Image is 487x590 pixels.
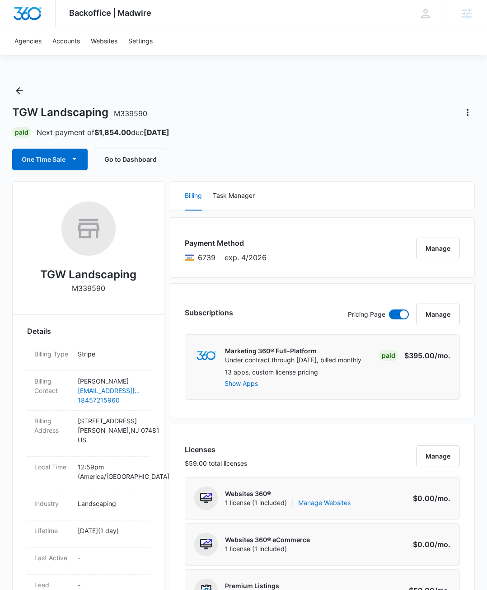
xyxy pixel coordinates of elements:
[27,326,51,337] span: Details
[408,493,450,504] p: $0.00
[94,128,131,137] strong: $1,854.00
[78,416,142,445] p: [STREET_ADDRESS] [PERSON_NAME] , NJ 07481 US
[12,84,27,98] button: Back
[435,351,450,360] span: /mo.
[435,540,450,549] span: /mo.
[34,349,70,359] dt: Billing Type
[225,535,310,544] p: Websites 360® eCommerce
[78,553,142,562] p: -
[197,351,216,361] img: marketing360Logo
[27,344,150,371] div: Billing TypeStripe
[379,350,398,361] div: Paid
[408,539,450,550] p: $0.00
[404,350,450,361] p: $395.00
[435,494,450,503] span: /mo.
[34,553,70,562] dt: Last Active
[225,252,267,263] span: exp. 4/2026
[78,580,142,590] p: -
[78,386,142,395] a: [EMAIL_ADDRESS][DOMAIN_NAME]
[225,380,318,387] button: Show Apps
[198,252,215,263] span: Visa ending with
[27,548,150,575] div: Last Active-
[225,347,361,356] p: Marketing 360® Full-Platform
[78,526,142,535] p: [DATE] ( 1 day )
[416,238,460,259] button: Manage
[185,307,233,318] h3: Subscriptions
[12,149,88,170] button: One Time Sale
[78,349,142,359] p: Stripe
[69,8,151,18] span: Backoffice | Madwire
[78,462,142,481] p: 12:59pm ( America/[GEOGRAPHIC_DATA] )
[78,376,142,386] p: [PERSON_NAME]
[37,127,169,138] p: Next payment of due
[144,128,169,137] strong: [DATE]
[27,411,150,457] div: Billing Address[STREET_ADDRESS][PERSON_NAME],NJ 07481US
[12,106,147,119] h1: TGW Landscaping
[185,459,247,468] p: $59.00 total licenses
[460,105,475,120] button: Actions
[34,462,70,472] dt: Local Time
[34,376,70,395] dt: Billing Contact
[9,27,47,55] a: Agencies
[225,356,361,365] p: Under contract through [DATE], billed monthly
[416,304,460,325] button: Manage
[185,444,247,455] h3: Licenses
[225,489,351,498] p: Websites 360®
[225,498,351,507] span: 1 license (1 included)
[225,367,318,377] p: 13 apps, custom license pricing
[85,27,123,55] a: Websites
[78,499,142,508] p: Landscaping
[185,238,267,248] h3: Payment Method
[78,395,142,405] a: 18457215960
[34,416,70,435] dt: Billing Address
[72,283,105,294] p: M339590
[95,149,166,170] button: Go to Dashboard
[123,27,158,55] a: Settings
[34,526,70,535] dt: Lifetime
[348,309,385,319] p: Pricing Page
[27,371,150,411] div: Billing Contact[PERSON_NAME][EMAIL_ADDRESS][DOMAIN_NAME]18457215960
[47,27,85,55] a: Accounts
[416,445,460,467] button: Manage
[225,544,310,553] span: 1 license (1 included)
[34,499,70,508] dt: Industry
[213,182,255,211] button: Task Manager
[298,498,351,507] a: Manage Websites
[27,493,150,520] div: IndustryLandscaping
[40,267,136,283] h2: TGW Landscaping
[27,520,150,548] div: Lifetime[DATE](1 day)
[114,109,147,118] span: M339590
[12,127,31,138] div: Paid
[185,182,202,211] button: Billing
[27,457,150,493] div: Local Time12:59pm (America/[GEOGRAPHIC_DATA])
